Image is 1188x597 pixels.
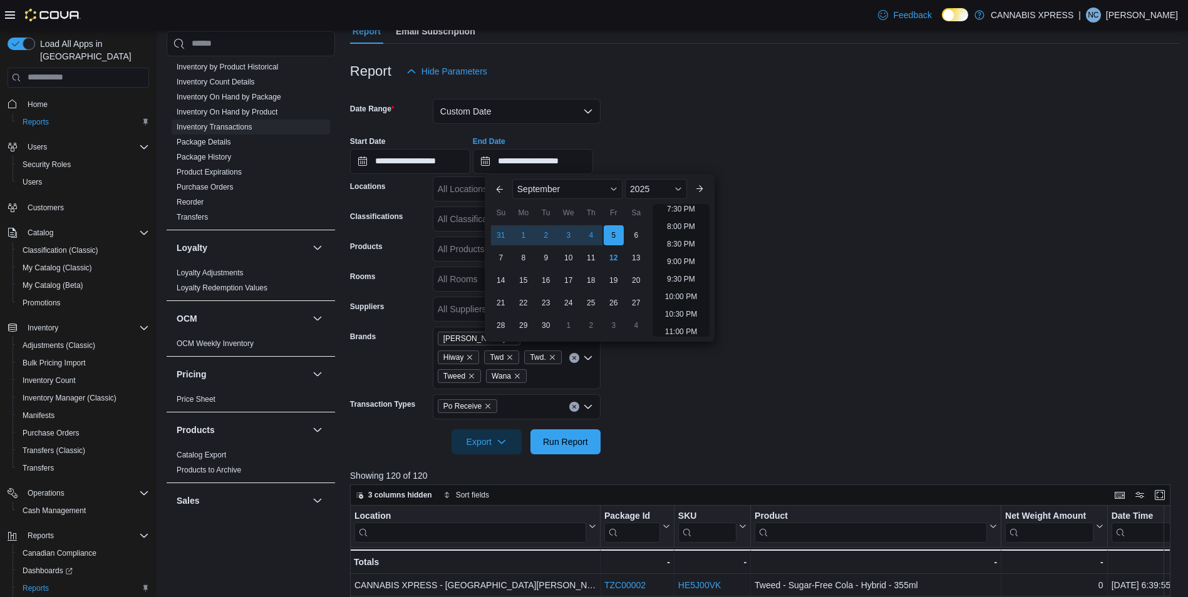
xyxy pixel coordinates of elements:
button: Remove Wana from selection in this group [514,372,521,380]
label: Date Range [350,104,395,114]
img: Cova [25,9,81,21]
button: Sales [177,494,307,507]
span: Users [23,140,149,155]
button: My Catalog (Beta) [13,277,154,294]
span: Purchase Orders [18,426,149,441]
span: Transfers [23,463,54,473]
label: Rooms [350,272,376,282]
a: Products to Archive [177,466,241,474]
div: September, 2025 [490,224,648,337]
p: [PERSON_NAME] [1106,8,1178,23]
a: Reports [18,581,54,596]
span: Products to Archive [177,465,241,475]
button: Sales [310,493,325,508]
div: day-21 [491,293,511,313]
span: Adjustments (Classic) [23,340,95,350]
span: Inventory Transactions [177,122,252,132]
span: Inventory Count Details [177,77,255,87]
span: Email Subscription [396,19,475,44]
div: day-7 [491,248,511,268]
span: Wana [486,369,527,383]
span: Canadian Compliance [18,546,149,561]
span: Twd. [524,350,561,364]
a: Purchase Orders [18,426,85,441]
span: Promotions [23,298,61,308]
button: Product [755,510,997,542]
div: day-4 [626,315,646,335]
button: Run Report [530,429,601,454]
div: day-17 [559,270,579,290]
button: Classification (Classic) [13,242,154,259]
div: day-31 [491,225,511,245]
a: Catalog Export [177,451,226,459]
span: Purchase Orders [23,428,80,438]
div: Loyalty [167,265,335,300]
span: Security Roles [18,157,149,172]
div: day-29 [514,315,534,335]
span: Hide Parameters [421,65,487,78]
span: Export [459,429,514,454]
span: Customers [28,203,64,213]
a: Dashboards [13,562,154,579]
h3: Pricing [177,368,206,380]
div: OCM [167,336,335,356]
a: Canadian Compliance [18,546,101,561]
span: Promotions [18,295,149,310]
span: Product Expirations [177,167,242,177]
div: Button. Open the year selector. 2025 is currently selected. [625,179,687,199]
span: [PERSON_NAME] [443,332,505,345]
div: day-9 [536,248,556,268]
a: Transfers (Classic) [18,443,90,458]
div: Nathan Chan [1086,8,1101,23]
div: day-27 [626,293,646,313]
div: day-12 [604,248,624,268]
span: Claybourne [438,332,521,345]
span: Dashboards [23,566,73,576]
a: Package History [177,153,231,161]
span: Manifests [23,411,54,421]
div: Su [491,203,511,223]
span: Dashboards [18,563,149,578]
button: Users [3,138,154,156]
span: Hiway [438,350,480,364]
span: Twd [490,351,504,364]
div: day-16 [536,270,556,290]
button: Location [354,510,596,542]
div: Inventory [167,44,335,230]
a: Users [18,175,47,190]
button: Package Id [604,510,670,542]
span: Reports [23,117,49,127]
button: Operations [23,486,70,501]
div: day-2 [581,315,601,335]
button: Pricing [310,367,325,382]
span: Inventory Manager (Classic) [18,390,149,406]
span: Po Receive [443,400,482,412]
button: Customers [3,198,154,217]
li: 8:30 PM [662,237,700,252]
div: Tu [536,203,556,223]
a: Feedback [873,3,936,28]
button: Remove Tweed from selection in this group [468,372,475,380]
button: 3 columns hidden [351,487,437,503]
span: Reports [23,528,149,543]
span: Inventory Manager (Classic) [23,393,116,403]
span: Tweed [438,369,481,383]
button: Inventory Count [13,372,154,389]
a: Reorder [177,198,204,207]
span: 2025 [630,184,649,194]
span: Inventory On Hand by Product [177,107,277,117]
button: Purchase Orders [13,424,154,442]
span: Tweed [443,370,465,382]
button: Previous Month [490,179,510,199]
button: Clear input [569,353,579,363]
div: day-23 [536,293,556,313]
span: Inventory [28,323,58,333]
span: Security Roles [23,160,71,170]
span: Inventory by Product Historical [177,62,279,72]
button: Clear input [569,402,579,412]
button: Transfers [13,459,154,477]
ul: Time [653,204,710,337]
a: My Catalog (Classic) [18,260,97,275]
button: Open list of options [583,402,593,412]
